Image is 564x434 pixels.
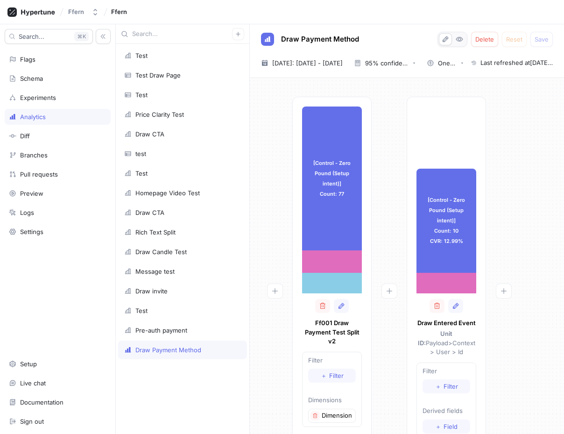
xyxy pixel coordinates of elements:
[135,170,148,177] div: Test
[308,369,356,383] button: ＋Filter
[506,36,522,42] span: Reset
[74,32,89,41] div: K
[423,56,467,70] button: One-sided
[20,379,46,387] div: Live chat
[438,60,457,66] div: One-sided
[530,32,553,47] button: Save
[111,8,127,15] span: Ffern
[444,424,458,429] span: Field
[132,29,232,39] input: Search...
[20,190,43,197] div: Preview
[68,8,84,16] div: Ffern
[444,384,458,389] span: Filter
[20,94,56,101] div: Experiments
[64,4,103,20] button: Ffern
[365,60,409,66] div: 95% confidence level
[302,319,362,346] p: Ff001 Draw Payment Test Split v2
[416,319,476,328] p: Draw Entered Event
[423,367,470,376] p: Filter
[20,132,30,140] div: Diff
[135,287,168,295] div: Draw invite
[20,360,37,368] div: Setup
[302,107,362,250] div: [Control - Zero Pound (Setup intent)] Count: 77
[321,373,327,378] span: ＋
[135,189,200,197] div: Homepage Video Test
[423,420,470,434] button: ＋Field
[20,209,34,216] div: Logs
[435,384,441,389] span: ＋
[135,307,148,314] div: Test
[20,113,46,121] div: Analytics
[502,32,527,47] button: Reset
[20,56,35,63] div: Flags
[135,52,148,59] div: Test
[435,424,441,429] span: ＋
[480,58,553,68] span: Last refreshed at [DATE] 11:00:44
[329,373,344,378] span: Filter
[416,169,476,272] div: [Control - Zero Pound (Setup intent)] Count: 10 CVR: 12.99%
[471,32,498,47] button: Delete
[281,36,359,43] span: Draw Payment Method
[135,130,164,138] div: Draw CTA
[308,356,356,365] p: Filter
[135,228,176,236] div: Rich Text Split
[5,394,111,410] a: Documentation
[135,248,187,256] div: Draw Candle Test
[135,209,164,216] div: Draw CTA
[475,36,494,42] span: Delete
[135,346,201,354] div: Draw Payment Method
[20,151,48,159] div: Branches
[20,171,58,178] div: Pull requests
[135,268,175,275] div: Message test
[20,398,63,406] div: Documentation
[20,75,43,82] div: Schema
[19,34,44,39] span: Search...
[135,71,181,79] div: Test Draw Page
[272,58,343,68] span: [DATE]: [DATE] - [DATE]
[416,329,476,357] p: Payload > Context > User > Id
[135,327,187,334] div: Pre-auth payment
[535,36,549,42] span: Save
[322,411,353,420] p: Dimension 1
[20,418,44,425] div: Sign out
[350,56,419,70] button: 95% confidence level
[135,111,184,118] div: Price Clarity Test
[423,406,470,416] p: Derived fields
[135,150,146,157] div: test
[135,91,148,99] div: Test
[20,228,43,235] div: Settings
[418,330,453,347] strong: Unit ID:
[423,379,470,393] button: ＋Filter
[5,29,93,44] button: Search...K
[308,396,356,405] p: Dimensions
